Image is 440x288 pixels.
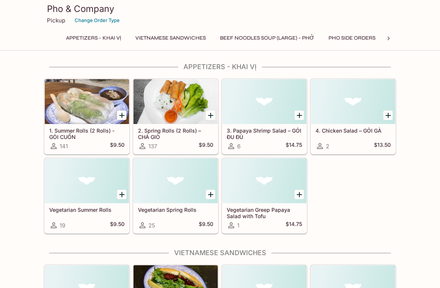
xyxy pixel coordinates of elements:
a: 2. Spring Rolls (2 Rolls) – CHẢ GIÒ137$9.50 [133,79,218,154]
h5: Vegetarian Spring Rolls [138,207,213,213]
button: Add 3. Papaya Shrimp Salad – GỎI ĐU ĐỦ [295,111,304,120]
div: 2. Spring Rolls (2 Rolls) – CHẢ GIÒ [133,79,218,124]
button: Change Order Type [71,15,123,26]
h5: 4. Chicken Salad – GỎI GÀ [315,127,391,134]
h5: 3. Papaya Shrimp Salad – GỎI ĐU ĐỦ [227,127,302,140]
h5: $13.50 [374,142,391,151]
div: 3. Papaya Shrimp Salad – GỎI ĐU ĐỦ [222,79,307,124]
h5: $9.50 [199,221,213,230]
span: 19 [60,222,65,229]
button: Add 1. Summer Rolls (2 Rolls) - GỎI CUỐN [117,111,126,120]
div: Vegetarian Greep Papaya Salad with Tofu [222,158,307,203]
h5: $9.50 [110,221,125,230]
h5: $9.50 [110,142,125,151]
h5: Vegetarian Summer Rolls [49,207,125,213]
h3: Pho & Company [47,3,393,15]
h5: 2. Spring Rolls (2 Rolls) – CHẢ GIÒ [138,127,213,140]
button: PHO SIDE ORDERS [324,33,380,43]
a: Vegetarian Spring Rolls25$9.50 [133,158,218,233]
h5: $9.50 [199,142,213,151]
button: VIETNAMESE SANDWICHES [131,33,210,43]
h5: Vegetarian Greep Papaya Salad with Tofu [227,207,302,219]
button: Appetizers - KHAI VỊ [62,33,125,43]
button: Add 4. Chicken Salad – GỎI GÀ [383,111,393,120]
button: Add Vegetarian Spring Rolls [206,190,215,199]
a: Vegetarian Summer Rolls19$9.50 [44,158,129,233]
button: Add Vegetarian Greep Papaya Salad with Tofu [295,190,304,199]
p: Pickup [47,17,65,24]
span: 2 [326,143,329,150]
span: 1 [237,222,239,229]
button: Add 2. Spring Rolls (2 Rolls) – CHẢ GIÒ [206,111,215,120]
div: 4. Chicken Salad – GỎI GÀ [311,79,395,124]
span: 141 [60,143,68,150]
h5: 1. Summer Rolls (2 Rolls) - GỎI CUỐN [49,127,125,140]
div: Vegetarian Spring Rolls [133,158,218,203]
h5: $14.75 [286,221,302,230]
h5: $14.75 [286,142,302,151]
div: 1. Summer Rolls (2 Rolls) - GỎI CUỐN [45,79,129,124]
h4: Appetizers - KHAI VỊ [44,63,396,71]
a: Vegetarian Greep Papaya Salad with Tofu1$14.75 [222,158,307,233]
h4: VIETNAMESE SANDWICHES [44,249,396,257]
a: 4. Chicken Salad – GỎI GÀ2$13.50 [311,79,396,154]
span: 25 [148,222,155,229]
span: 6 [237,143,241,150]
span: 137 [148,143,157,150]
button: Add Vegetarian Summer Rolls [117,190,126,199]
a: 3. Papaya Shrimp Salad – GỎI ĐU ĐỦ6$14.75 [222,79,307,154]
a: 1. Summer Rolls (2 Rolls) - GỎI CUỐN141$9.50 [44,79,129,154]
div: Vegetarian Summer Rolls [45,158,129,203]
button: BEEF NOODLES SOUP (LARGE) - PHỞ [216,33,318,43]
